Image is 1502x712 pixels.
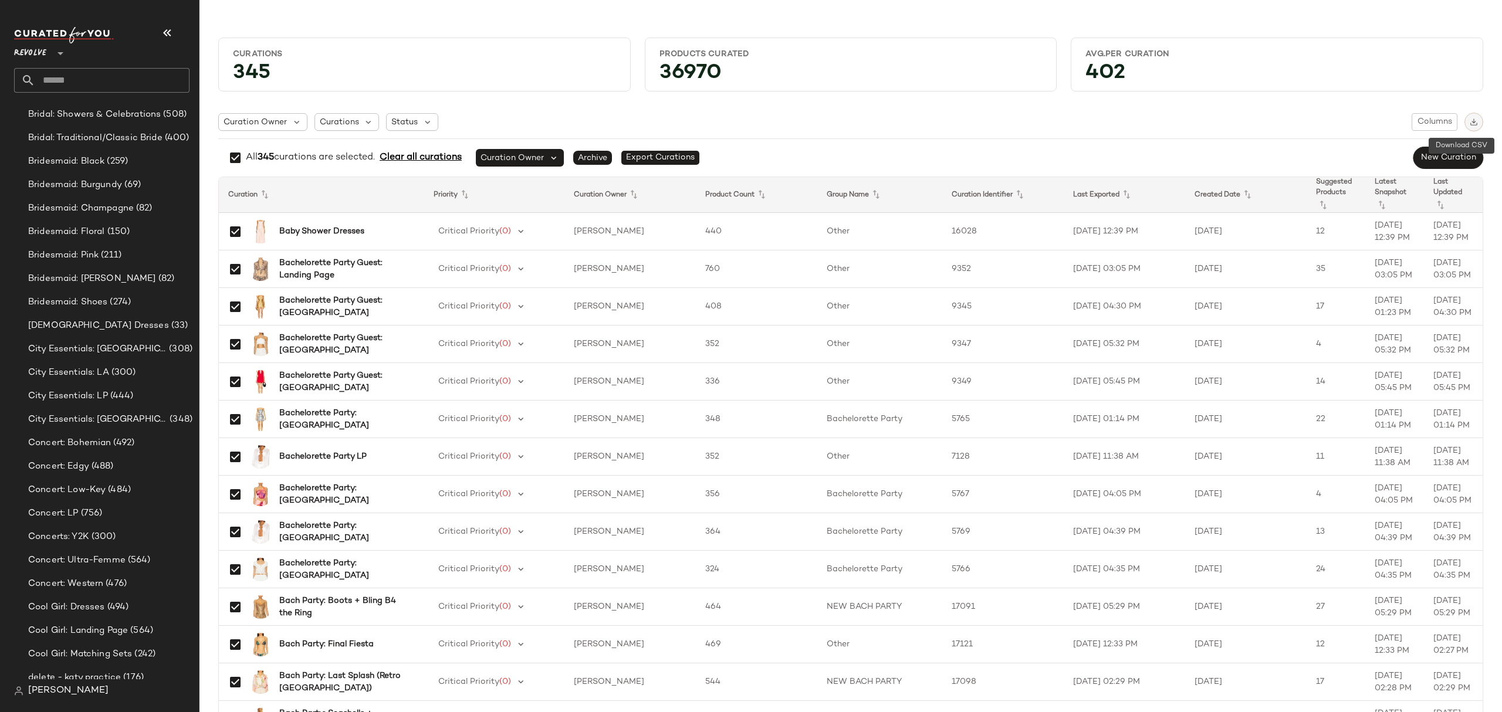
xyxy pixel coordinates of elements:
td: NEW BACH PARTY [817,588,942,626]
span: Critical Priority [438,415,499,423]
td: [DATE] [1185,438,1307,476]
b: Bachelorette Party: [GEOGRAPHIC_DATA] [279,482,410,507]
img: ROFR-WS337_V1.jpg [249,595,272,619]
img: svg%3e [1470,118,1478,126]
td: [DATE] 05:32 PM [1424,326,1483,363]
td: 464 [696,588,817,626]
td: 11 [1307,438,1365,476]
span: City Essentials: [GEOGRAPHIC_DATA] [28,413,167,426]
td: 22 [1307,401,1365,438]
span: (564) [126,554,151,567]
td: [DATE] [1185,513,1307,551]
span: delete - katy practice [28,671,121,684]
b: Bachelorette Party: [GEOGRAPHIC_DATA] [279,520,410,544]
span: Concert: Low-Key [28,483,106,497]
td: [DATE] [1185,288,1307,326]
td: 16028 [942,213,1064,250]
span: Clear all curations [375,151,462,165]
td: 544 [696,663,817,701]
td: 7128 [942,438,1064,476]
td: [DATE] 11:38 AM [1365,438,1424,476]
b: Bach Party: Boots + Bling B4 the Ring [279,595,410,619]
td: [DATE] 02:27 PM [1424,626,1483,663]
td: Other [817,363,942,401]
span: Critical Priority [438,565,499,574]
td: [DATE] 02:29 PM [1424,663,1483,701]
span: Columns [1417,117,1452,127]
td: [DATE] 05:45 PM [1064,363,1185,401]
span: Bridal: Traditional/Classic Bride [28,131,163,145]
b: Bachelorette Party Guest: [GEOGRAPHIC_DATA] [279,332,410,357]
span: Critical Priority [438,227,499,236]
td: [DATE] 12:33 PM [1365,626,1424,663]
span: (259) [104,155,128,168]
td: 760 [696,250,817,288]
span: Concerts: Y2K [28,530,89,544]
span: Curations [320,116,359,128]
span: Archive [573,151,612,165]
td: 356 [696,476,817,513]
div: Curations [233,49,616,60]
td: [PERSON_NAME] [564,663,696,701]
td: [DATE] [1185,551,1307,588]
span: Critical Priority [438,377,499,386]
td: [DATE] 05:32 PM [1064,326,1185,363]
b: Bachelorette Party Guest: [GEOGRAPHIC_DATA] [279,369,410,394]
td: [DATE] 03:05 PM [1424,250,1483,288]
b: Bach Party: Final Fiesta [279,638,374,650]
span: Critical Priority [438,265,499,273]
td: [DATE] [1185,250,1307,288]
td: Other [817,250,942,288]
img: LSPA-WS51_V1.jpg [249,520,272,544]
td: 364 [696,513,817,551]
td: [DATE] [1185,401,1307,438]
span: [PERSON_NAME] [28,684,109,698]
td: [DATE] 04:35 PM [1424,551,1483,588]
td: [DATE] 04:39 PM [1365,513,1424,551]
span: (274) [107,296,131,309]
img: LSPA-WS51_V1.jpg [249,445,272,469]
td: [PERSON_NAME] [564,326,696,363]
span: City Essentials: LP [28,389,108,403]
td: [DATE] [1185,213,1307,250]
b: Baby Shower Dresses [279,225,364,238]
span: (488) [89,460,114,473]
span: Concert: Bohemian [28,436,111,450]
td: 324 [696,551,817,588]
td: [PERSON_NAME] [564,363,696,401]
span: (0) [499,265,511,273]
span: Bridesmaid: Burgundy [28,178,122,192]
td: [DATE] 04:05 PM [1365,476,1424,513]
img: SDYS-WS194_V1.jpg [249,483,272,506]
span: (176) [121,671,144,684]
div: Avg.per Curation [1085,49,1469,60]
span: (444) [108,389,134,403]
td: 348 [696,401,817,438]
span: Bridesmaid: [PERSON_NAME] [28,272,156,286]
td: 17 [1307,663,1365,701]
td: [DATE] 05:29 PM [1365,588,1424,626]
span: (0) [499,677,511,686]
span: (0) [499,340,511,348]
td: 5769 [942,513,1064,551]
span: Bridesmaid: Black [28,155,104,168]
span: Critical Priority [438,677,499,686]
img: YLLR-WX5_V1.jpg [249,633,272,656]
td: Bachelorette Party [817,476,942,513]
b: Bachelorette Party Guest: [GEOGRAPHIC_DATA] [279,294,410,319]
td: [DATE] 03:05 PM [1064,250,1185,288]
span: (0) [499,452,511,461]
td: Bachelorette Party [817,401,942,438]
span: Bridal: Showers & Celebrations [28,108,161,121]
td: [PERSON_NAME] [564,401,696,438]
b: Bachelorette Party LP [279,450,367,463]
span: (0) [499,527,511,536]
td: [DATE] 05:45 PM [1424,363,1483,401]
td: [DATE] 12:39 PM [1064,213,1185,250]
span: City Essentials: [GEOGRAPHIC_DATA] [28,343,167,356]
td: Other [817,288,942,326]
span: [DEMOGRAPHIC_DATA] Dresses [28,319,169,333]
div: 345 [224,65,625,86]
td: Other [817,326,942,363]
span: (0) [499,640,511,649]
